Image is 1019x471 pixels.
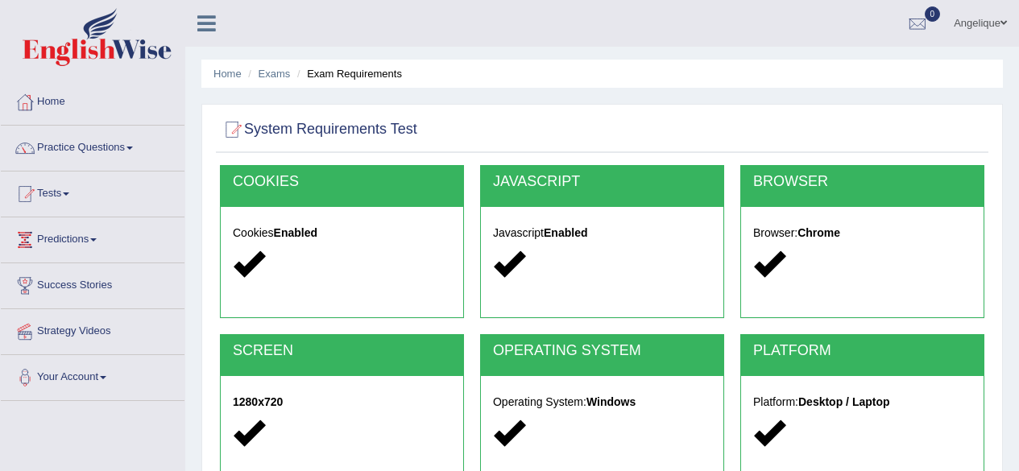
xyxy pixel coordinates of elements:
[293,66,402,81] li: Exam Requirements
[233,227,451,239] h5: Cookies
[213,68,242,80] a: Home
[925,6,941,22] span: 0
[586,395,636,408] strong: Windows
[493,174,711,190] h2: JAVASCRIPT
[274,226,317,239] strong: Enabled
[493,343,711,359] h2: OPERATING SYSTEM
[798,395,890,408] strong: Desktop / Laptop
[1,171,184,212] a: Tests
[753,396,971,408] h5: Platform:
[1,217,184,258] a: Predictions
[493,396,711,408] h5: Operating System:
[1,309,184,349] a: Strategy Videos
[259,68,291,80] a: Exams
[753,174,971,190] h2: BROWSER
[797,226,840,239] strong: Chrome
[233,343,451,359] h2: SCREEN
[1,355,184,395] a: Your Account
[1,80,184,120] a: Home
[753,227,971,239] h5: Browser:
[544,226,587,239] strong: Enabled
[1,263,184,304] a: Success Stories
[753,343,971,359] h2: PLATFORM
[1,126,184,166] a: Practice Questions
[233,395,283,408] strong: 1280x720
[220,118,417,142] h2: System Requirements Test
[233,174,451,190] h2: COOKIES
[493,227,711,239] h5: Javascript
